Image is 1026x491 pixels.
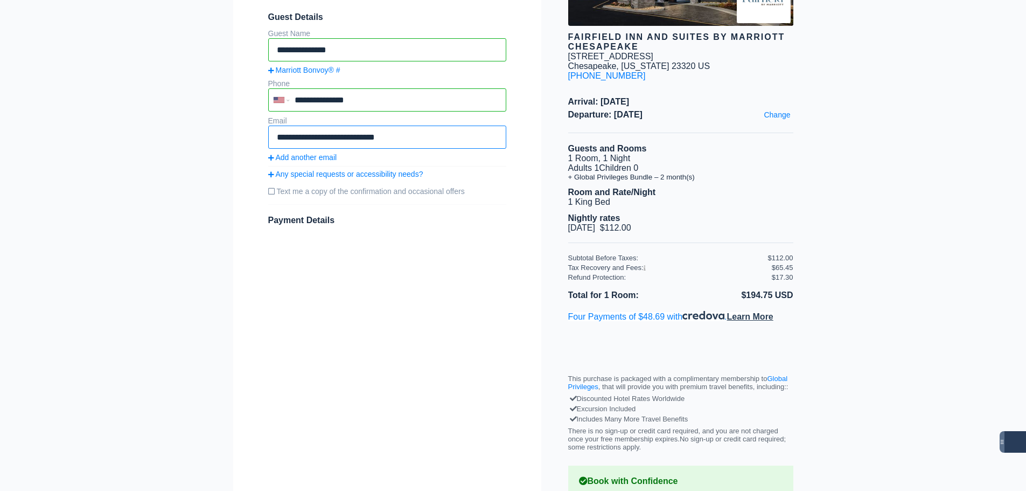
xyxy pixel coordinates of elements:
span: Learn More [727,312,773,321]
div: Includes Many More Travel Benefits [571,414,791,424]
p: This purchase is packaged with a complimentary membership to , that will provide you with premium... [568,375,793,391]
span: Guest Details [268,12,506,22]
div: $65.45 [772,264,793,272]
span: Arrival: [DATE] [568,97,793,107]
div: $112.00 [768,254,793,262]
a: Add another email [268,153,506,162]
a: Four Payments of $48.69 with.Learn More [568,312,773,321]
li: 1 King Bed [568,197,793,207]
label: Phone [268,79,290,88]
label: Email [268,116,287,125]
div: Refund Protection: [568,273,772,281]
div: Excursion Included [571,404,791,414]
li: 1 Room, 1 Night [568,154,793,163]
div: Discounted Hotel Rates Worldwide [571,393,791,404]
div: Tax Recovery and Fees: [568,264,768,272]
div: United States: +1 [269,89,292,110]
span: Children 0 [599,163,638,172]
b: Guests and Rooms [568,144,647,153]
span: [US_STATE] [621,61,669,71]
span: Payment Details [268,216,335,225]
a: Any special requests or accessibility needs? [268,170,506,178]
span: Departure: [DATE] [568,110,793,120]
span: [DATE] $112.00 [568,223,631,232]
span: Four Payments of $48.69 with . [568,312,773,321]
span: US [698,61,710,71]
a: Call via 8x8 [568,71,646,80]
div: Fairfield Inn and Suites by Marriott Chesapeake [568,32,793,52]
li: Adults 1 [568,163,793,173]
li: Total for 1 Room: [568,288,681,302]
span: Chesapeake, [568,61,619,71]
a: Global Privileges [568,375,788,391]
label: Text me a copy of the confirmation and occasional offers [268,183,506,200]
li: $194.75 USD [681,288,793,302]
div: Subtotal Before Taxes: [568,254,768,262]
p: There is no sign-up or credit card required, and you are not charged once your free membership ex... [568,427,793,451]
span: 23320 [672,61,696,71]
li: + Global Privileges Bundle – 2 month(s) [568,173,793,181]
div: $17.30 [772,273,793,281]
b: Book with Confidence [579,476,783,486]
span: No sign-up or credit card required; some restrictions apply. [568,435,786,451]
iframe: PayPal Message 1 [568,331,793,352]
label: Guest Name [268,29,311,38]
b: Room and Rate/Night [568,188,656,197]
div: [STREET_ADDRESS] [568,52,653,61]
b: Nightly rates [568,213,620,223]
a: Marriott Bonvoy® # [268,66,506,74]
a: Change [761,108,793,122]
